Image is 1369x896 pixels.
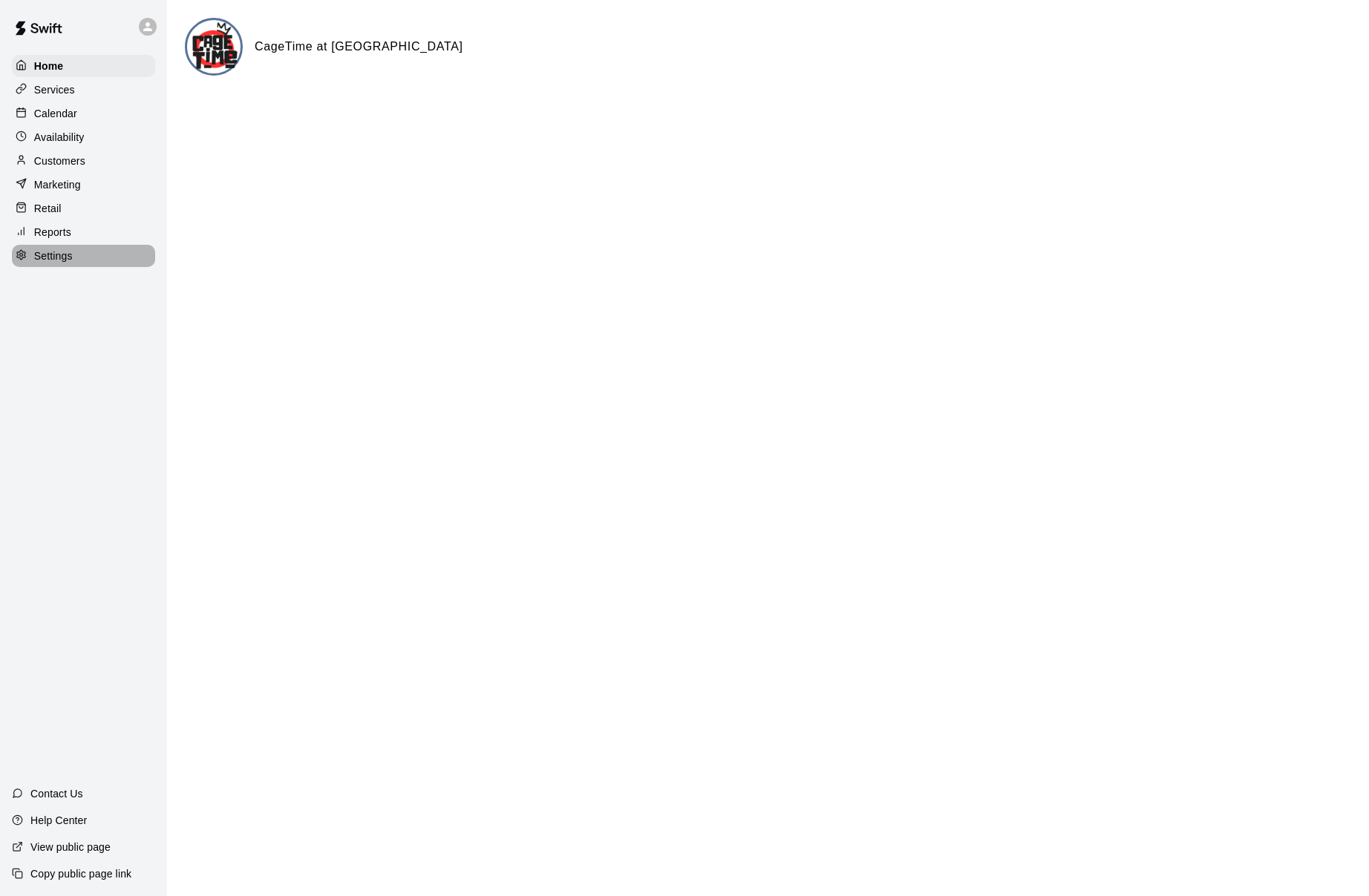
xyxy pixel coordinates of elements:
[30,786,83,801] p: Contact Us
[187,20,243,76] img: CageTime at mTrade Park logo
[34,201,62,216] p: Retail
[34,106,77,121] p: Calendar
[30,866,131,881] p: Copy public page link
[12,150,155,172] a: Customers
[12,221,155,243] a: Reports
[12,79,155,101] a: Services
[34,225,71,240] p: Reports
[12,245,155,267] a: Settings
[30,813,87,828] p: Help Center
[34,154,85,168] p: Customers
[12,126,155,148] a: Availability
[34,130,85,145] p: Availability
[12,197,155,220] a: Retail
[34,248,73,263] p: Settings
[34,59,64,73] p: Home
[12,174,155,196] a: Marketing
[34,177,81,192] p: Marketing
[30,840,111,854] p: View public page
[12,102,155,125] a: Calendar
[34,82,75,97] p: Services
[12,55,155,77] a: Home
[255,37,463,56] h6: CageTime at [GEOGRAPHIC_DATA]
